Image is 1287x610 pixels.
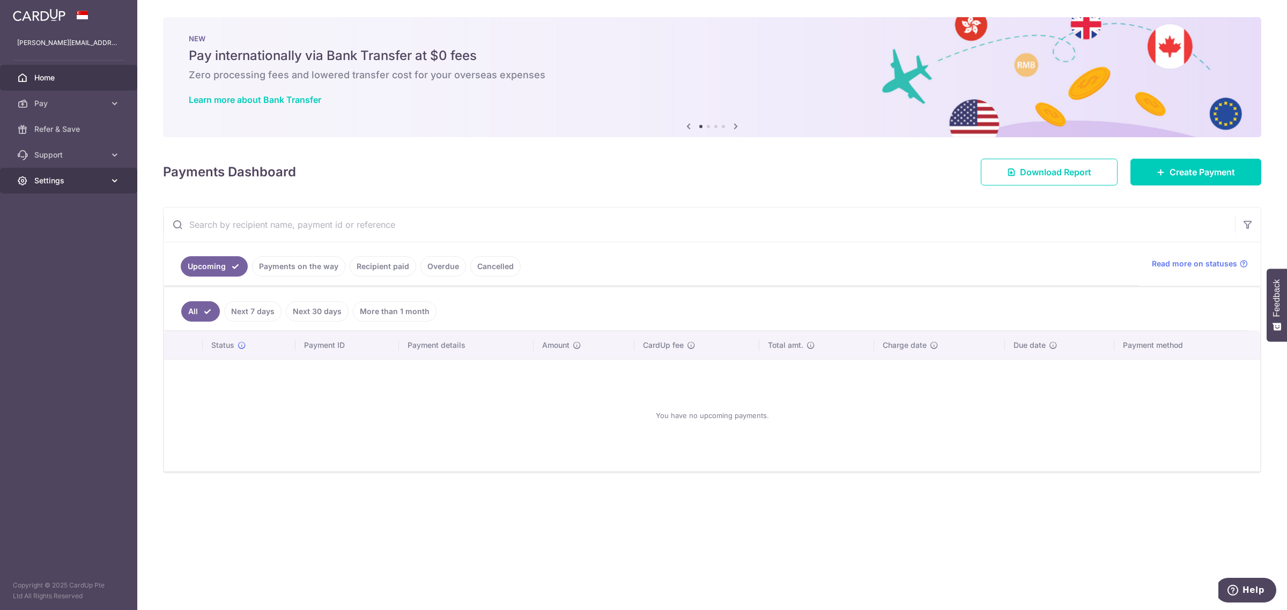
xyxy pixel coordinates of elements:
[181,256,248,277] a: Upcoming
[13,9,65,21] img: CardUp
[1267,269,1287,341] button: Feedback - Show survey
[189,47,1236,64] h5: Pay internationally via Bank Transfer at $0 fees
[1014,340,1046,351] span: Due date
[1152,258,1237,269] span: Read more on statuses
[17,38,120,48] p: [PERSON_NAME][EMAIL_ADDRESS][DOMAIN_NAME]
[643,340,684,351] span: CardUp fee
[420,256,466,277] a: Overdue
[34,72,105,83] span: Home
[1130,159,1261,185] a: Create Payment
[350,256,416,277] a: Recipient paid
[768,340,803,351] span: Total amt.
[177,368,1247,463] div: You have no upcoming payments.
[163,17,1261,137] img: Bank transfer banner
[181,301,220,322] a: All
[1152,258,1248,269] a: Read more on statuses
[211,340,234,351] span: Status
[1218,578,1276,605] iframe: Opens a widget where you can find more information
[34,175,105,186] span: Settings
[34,150,105,160] span: Support
[189,69,1236,81] h6: Zero processing fees and lowered transfer cost for your overseas expenses
[224,301,282,322] a: Next 7 days
[34,98,105,109] span: Pay
[399,331,534,359] th: Payment details
[1272,279,1282,317] span: Feedback
[189,94,321,105] a: Learn more about Bank Transfer
[1114,331,1260,359] th: Payment method
[1020,166,1091,178] span: Download Report
[164,207,1235,242] input: Search by recipient name, payment id or reference
[981,159,1118,185] a: Download Report
[34,124,105,135] span: Refer & Save
[295,331,399,359] th: Payment ID
[189,34,1236,43] p: NEW
[163,162,296,182] h4: Payments Dashboard
[1170,166,1235,178] span: Create Payment
[252,256,345,277] a: Payments on the way
[542,340,569,351] span: Amount
[286,301,349,322] a: Next 30 days
[470,256,521,277] a: Cancelled
[883,340,927,351] span: Charge date
[353,301,437,322] a: More than 1 month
